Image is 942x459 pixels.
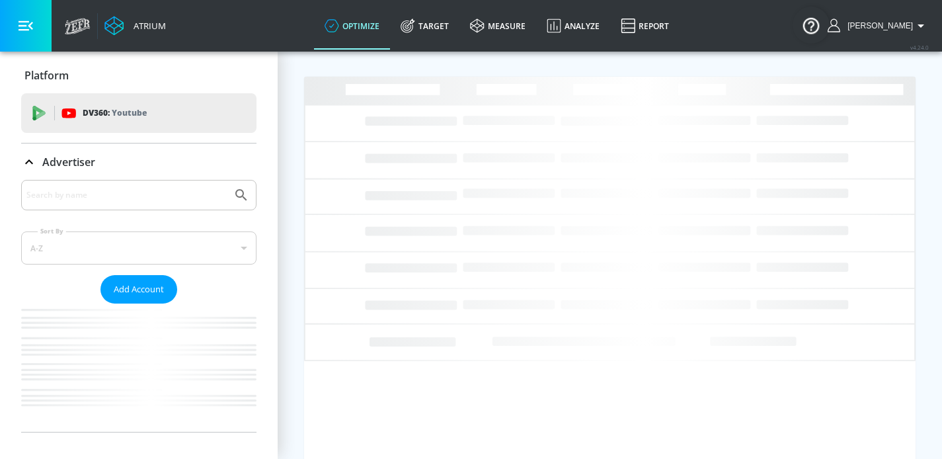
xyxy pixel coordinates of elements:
[114,282,164,297] span: Add Account
[459,2,536,50] a: measure
[21,304,256,432] nav: list of Advertiser
[100,275,177,304] button: Add Account
[390,2,459,50] a: Target
[610,2,680,50] a: Report
[24,68,69,83] p: Platform
[21,93,256,133] div: DV360: Youtube
[26,187,227,204] input: Search by name
[42,155,95,169] p: Advertiser
[536,2,610,50] a: Analyze
[828,18,929,34] button: [PERSON_NAME]
[83,106,147,120] p: DV360:
[128,20,166,32] div: Atrium
[104,16,166,36] a: Atrium
[21,57,256,94] div: Platform
[38,227,66,235] label: Sort By
[21,180,256,432] div: Advertiser
[21,231,256,265] div: A-Z
[112,106,147,120] p: Youtube
[21,144,256,181] div: Advertiser
[842,21,913,30] span: login as: jen.breen@zefr.com
[314,2,390,50] a: optimize
[793,7,830,44] button: Open Resource Center
[910,44,929,51] span: v 4.24.0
